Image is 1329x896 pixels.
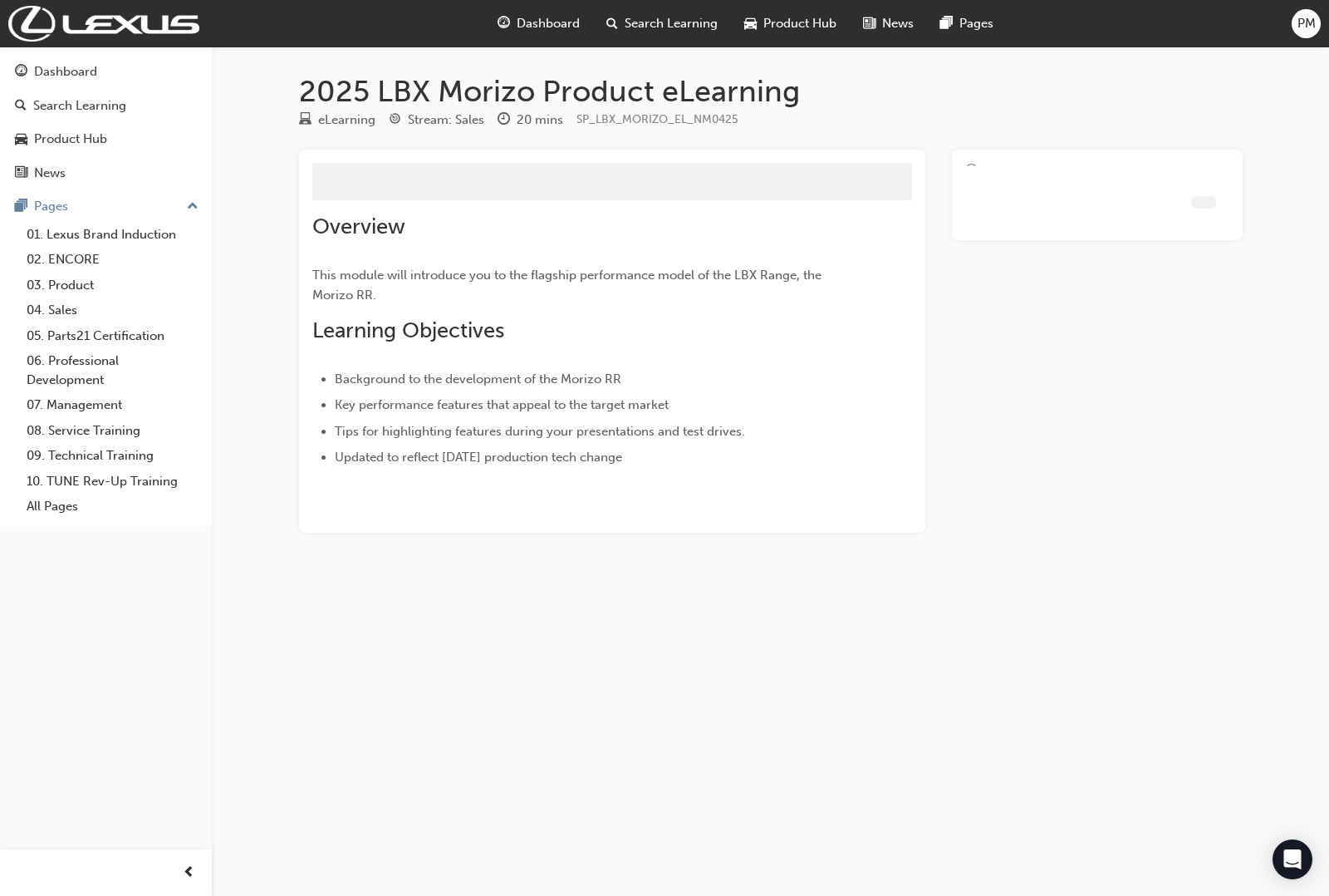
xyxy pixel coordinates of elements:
[959,14,993,33] span: Pages
[15,166,27,181] span: news-icon
[1273,839,1312,879] div: Open Intercom Messenger
[20,392,205,418] a: 07. Management
[7,57,205,87] a: Dashboard
[763,14,836,33] span: Product Hub
[7,158,205,189] a: News
[744,13,757,34] span: car-icon
[731,7,850,41] a: car-iconProduct Hub
[927,7,1007,41] a: pages-iconPages
[389,110,484,130] div: Stream
[1292,9,1321,38] button: PM
[20,348,205,392] a: 06. Professional Development
[576,112,738,126] span: Learning resource code
[20,247,205,273] a: 02. ENCORE
[498,13,510,34] span: guage-icon
[863,13,875,34] span: news-icon
[187,196,199,218] span: up-icon
[335,372,621,386] span: Background to the development of the Morizo RR
[299,73,1243,110] h1: 2025 LBX Morizo Product eLearning
[312,318,504,343] span: Learning Objectives
[882,14,914,33] span: News
[20,273,205,298] a: 03. Product
[606,13,618,34] span: search-icon
[517,111,563,130] div: 20 mins
[7,91,205,121] a: Search Learning
[7,124,205,155] a: Product Hub
[625,14,718,33] span: Search Learning
[299,110,375,130] div: Type
[20,222,205,248] a: 01. Lexus Brand Induction
[15,132,27,147] span: car-icon
[318,111,375,130] div: eLearning
[517,14,580,33] span: Dashboard
[20,494,205,519] a: All Pages
[335,424,745,439] span: Tips for highlighting features during your presentations and test drives.
[34,62,97,81] div: Dashboard
[940,13,953,34] span: pages-icon
[20,443,205,469] a: 09. Technical Training
[34,164,66,183] div: News
[850,7,927,41] a: news-iconNews
[15,199,27,214] span: pages-icon
[484,7,593,41] a: guage-iconDashboard
[299,113,311,128] span: learningResourceType_ELEARNING-icon
[335,397,669,412] span: Key performance features that appeal to the target market
[34,130,107,149] div: Product Hub
[7,191,205,222] button: Pages
[498,110,563,130] div: Duration
[7,53,205,191] button: DashboardSearch LearningProduct HubNews
[15,99,27,114] span: search-icon
[20,323,205,349] a: 05. Parts21 Certification
[20,418,205,444] a: 08. Service Training
[34,197,68,216] div: Pages
[183,863,195,884] span: prev-icon
[15,65,27,80] span: guage-icon
[389,113,401,128] span: target-icon
[20,298,205,323] a: 04. Sales
[33,96,126,116] div: Search Learning
[312,214,405,239] span: Overview
[335,450,622,465] span: Updated to reflect [DATE] production tech change
[20,469,205,495] a: 10. TUNE Rev-Up Training
[312,268,825,303] span: This module will introduce you to the flagship performance model of the LBX Range, the Morizo RR.
[498,113,510,128] span: clock-icon
[1297,14,1316,33] span: PM
[593,7,731,41] a: search-iconSearch Learning
[408,111,484,130] div: Stream: Sales
[8,6,199,42] img: Trak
